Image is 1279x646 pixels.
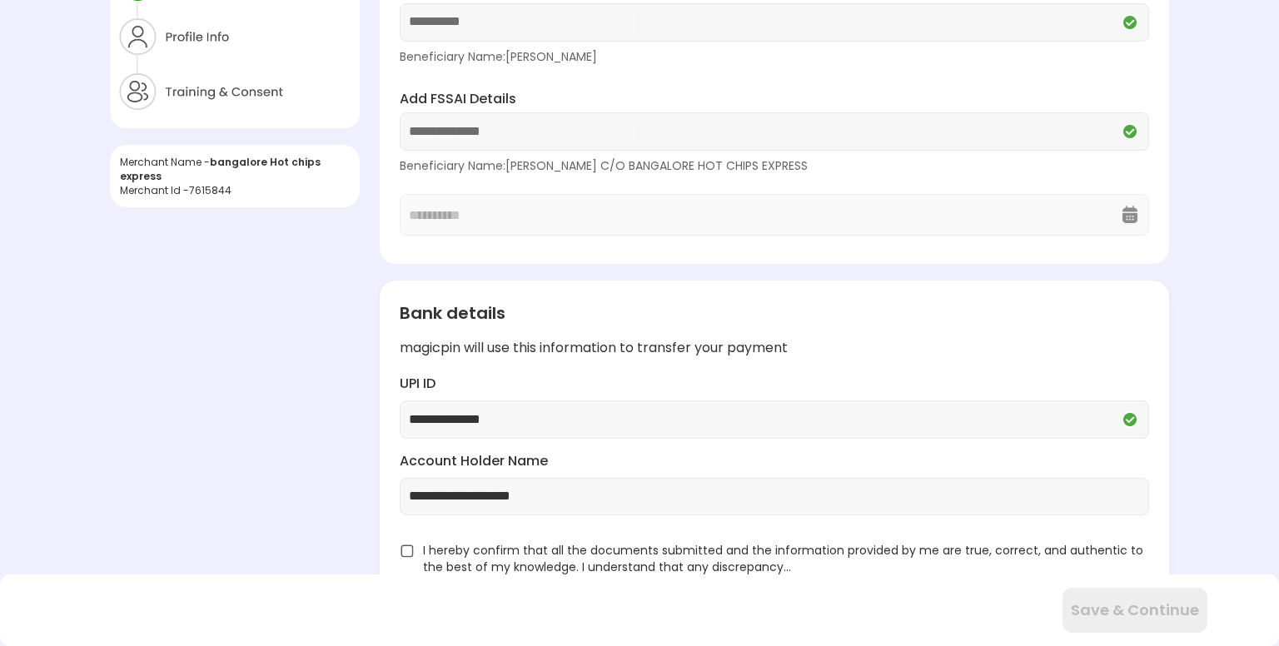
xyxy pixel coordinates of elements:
[120,155,350,183] div: Merchant Name -
[1063,588,1207,633] button: Save & Continue
[120,155,321,183] span: bangalore Hot chips express
[400,301,1149,325] div: Bank details
[400,452,1149,471] label: Account Holder Name
[400,90,1149,109] label: Add FSSAI Details
[423,542,1149,575] span: I hereby confirm that all the documents submitted and the information provided by me are true, co...
[1120,12,1140,32] img: Q2VREkDUCX-Nh97kZdnvclHTixewBtwTiuomQU4ttMKm5pUNxe9W_NURYrLCGq_Mmv0UDstOKswiepyQhkhj-wqMpwXa6YfHU...
[120,183,350,197] div: Merchant Id - 7615844
[400,544,415,559] img: unchecked
[1120,410,1140,430] img: Q2VREkDUCX-Nh97kZdnvclHTixewBtwTiuomQU4ttMKm5pUNxe9W_NURYrLCGq_Mmv0UDstOKswiepyQhkhj-wqMpwXa6YfHU...
[400,157,1149,174] div: Beneficiary Name: [PERSON_NAME] C/O BANGALORE HOT CHIPS EXPRESS
[400,339,1149,358] div: magicpin will use this information to transfer your payment
[400,375,1149,394] label: UPI ID
[1120,122,1140,142] img: Q2VREkDUCX-Nh97kZdnvclHTixewBtwTiuomQU4ttMKm5pUNxe9W_NURYrLCGq_Mmv0UDstOKswiepyQhkhj-wqMpwXa6YfHU...
[400,48,1149,65] div: Beneficiary Name: [PERSON_NAME]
